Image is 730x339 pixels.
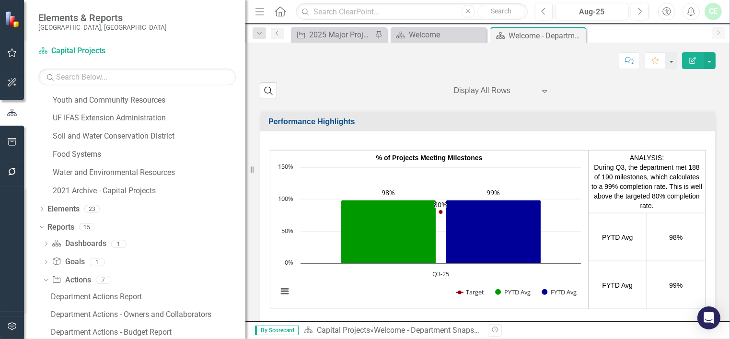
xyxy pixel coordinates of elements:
[647,213,706,261] td: 98%
[53,167,245,178] a: Water and Environmental Resources
[51,292,245,301] div: Department Actions Report
[96,276,111,284] div: 7
[268,117,710,126] h3: Performance Highlights
[90,258,105,266] div: 1
[53,131,245,142] a: Soil and Water Conservation District
[52,275,91,286] a: Actions
[542,288,577,296] button: Show FYTD Avg
[38,69,236,85] input: Search Below...
[84,205,100,213] div: 23
[273,163,586,306] div: Chart. Highcharts interactive chart.
[111,240,127,248] div: 1
[509,30,584,42] div: Welcome - Department Snapshot
[281,226,293,235] text: 50%
[52,257,84,268] a: Goals
[51,328,245,337] div: Department Actions - Budget Report
[52,238,106,249] a: Dashboards
[53,186,245,197] a: 2021 Archive - Capital Projects
[5,11,22,27] img: ClearPoint Strategy
[278,285,291,298] button: View chart menu, Chart
[446,200,541,264] path: Q3-25, 99. FYTD Avg.
[273,163,586,306] svg: Interactive chart
[559,6,625,18] div: Aug-25
[697,306,720,329] div: Open Intercom Messenger
[409,29,484,41] div: Welcome
[51,310,245,319] div: Department Actions - Owners and Collaborators
[432,269,449,278] text: Q3-25
[393,29,484,41] a: Welcome
[79,223,94,231] div: 15
[47,222,74,233] a: Reports
[434,200,447,209] text: 80%
[591,163,703,210] p: During Q3, the department met 188 of 190 milestones, which calculates to a 99% completion rate. T...
[439,210,443,214] path: Q3-25, 80. Target.
[47,204,80,215] a: Elements
[278,162,293,171] text: 150%
[374,326,485,335] div: Welcome - Department Snapshot
[53,95,245,106] a: Youth and Community Resources
[38,23,167,31] small: [GEOGRAPHIC_DATA], [GEOGRAPHIC_DATA]
[456,288,484,296] button: Show Target
[446,200,541,264] g: FYTD Avg, series 3 of 3. Bar series with 1 bar.
[38,46,158,57] a: Capital Projects
[48,307,245,322] a: Department Actions - Owners and Collaborators
[303,325,481,336] div: »
[255,326,299,335] span: By Scorecard
[477,5,525,18] button: Search
[341,200,436,264] g: PYTD Avg, series 2 of 3. Bar series with 1 bar.
[293,29,372,41] a: 2025 Major Projects
[48,289,245,304] a: Department Actions Report
[341,200,436,264] path: Q3-25, 98.33333333. PYTD Avg.
[491,7,511,15] span: Search
[647,261,706,309] td: 99%
[309,29,372,41] div: 2025 Major Projects
[589,213,647,261] td: PYTD Avg
[382,188,395,197] text: 98%
[589,261,647,309] td: FYTD Avg
[495,288,531,296] button: Show PYTD Avg
[439,210,443,214] g: Target, series 1 of 3. Line with 1 data point.
[53,149,245,160] a: Food Systems
[38,12,167,23] span: Elements & Reports
[705,3,722,20] button: CE
[317,326,370,335] a: Capital Projects
[556,3,628,20] button: Aug-25
[285,258,293,267] text: 0%
[376,154,483,162] span: % of Projects Meeting Milestones
[296,3,528,20] input: Search ClearPoint...
[487,188,500,197] text: 99%
[53,113,245,124] a: UF IFAS Extension Administration
[278,194,293,203] text: 100%
[589,151,706,213] td: ANALYSIS:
